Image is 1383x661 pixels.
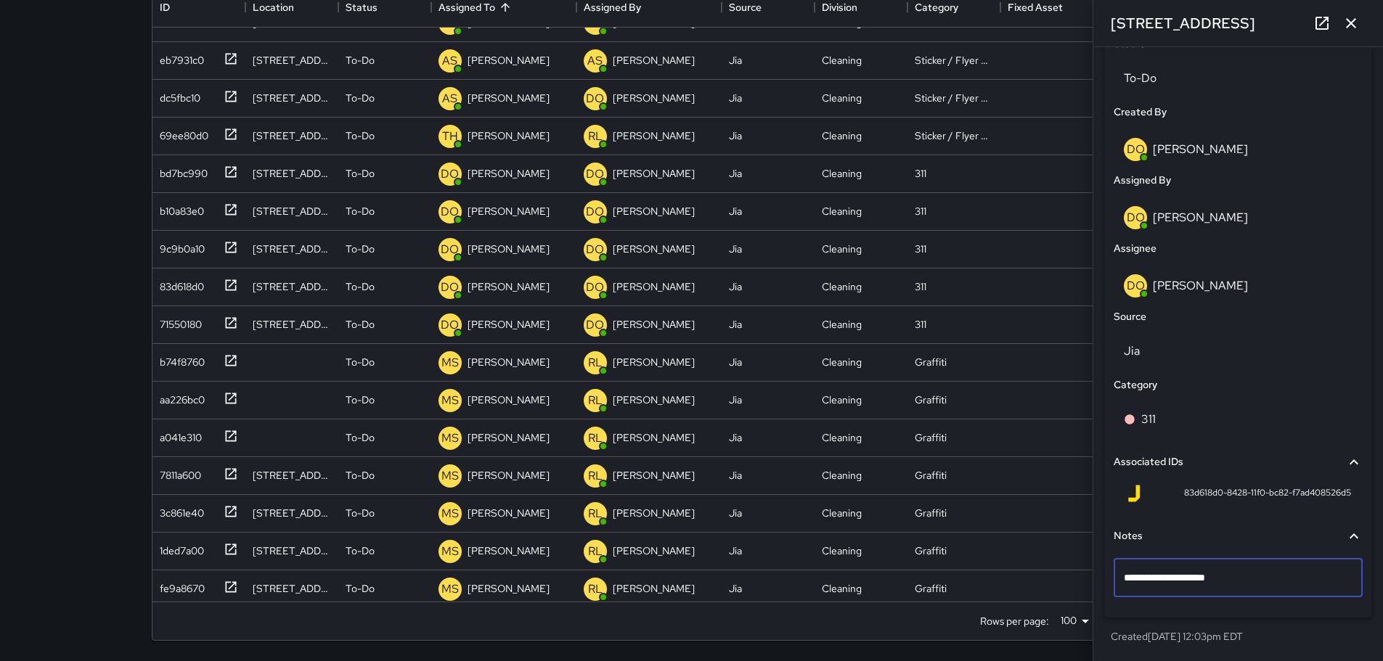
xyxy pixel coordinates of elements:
div: Jia [729,468,742,483]
p: MS [441,543,459,560]
div: Cleaning [822,166,862,181]
p: [PERSON_NAME] [468,393,550,407]
p: RL [588,580,603,598]
p: [PERSON_NAME] [613,166,695,181]
div: 1330 North Capitol Street Northwest [253,468,331,483]
div: Cleaning [822,91,862,105]
p: [PERSON_NAME] [613,204,695,218]
div: 250 K Street Northeast [253,166,331,181]
div: Cleaning [822,242,862,256]
div: Jia [729,581,742,596]
p: To-Do [346,355,375,369]
div: Cleaning [822,393,862,407]
div: 83d618d0 [154,274,204,294]
p: [PERSON_NAME] [613,393,695,407]
div: Jia [729,166,742,181]
div: Jia [729,393,742,407]
p: DO [441,241,459,258]
div: eb7931c0 [154,47,204,67]
div: 1005 3rd Street Northeast [253,317,331,332]
p: [PERSON_NAME] [468,430,550,445]
p: [PERSON_NAME] [613,581,695,596]
p: [PERSON_NAME] [468,317,550,332]
div: bd7bc990 [154,160,208,181]
div: Cleaning [822,581,862,596]
p: RL [588,430,603,447]
div: Graffiti [915,581,947,596]
p: MS [441,430,459,447]
div: Sticker / Flyer Removal [915,128,993,143]
p: To-Do [346,430,375,445]
p: DO [586,241,604,258]
p: AS [587,52,603,70]
div: fe9a8670 [154,575,205,596]
div: Jia [729,355,742,369]
p: [PERSON_NAME] [613,506,695,520]
p: DO [586,165,604,183]
div: 69ee80d0 [154,123,208,143]
p: DO [441,316,459,334]
div: 250 K Street Northeast [253,279,331,294]
p: [PERSON_NAME] [613,279,695,294]
div: Graffiti [915,543,947,558]
p: To-Do [346,242,375,256]
p: [PERSON_NAME] [613,317,695,332]
div: 311 [915,204,926,218]
div: Jia [729,53,742,67]
div: Jia [729,128,742,143]
div: 250 K Street Northeast [253,204,331,218]
p: To-Do [346,581,375,596]
div: 9c9b0a10 [154,236,205,256]
div: Cleaning [822,543,862,558]
p: [PERSON_NAME] [613,543,695,558]
p: [PERSON_NAME] [613,128,695,143]
p: To-Do [346,53,375,67]
p: DO [586,279,604,296]
p: RL [588,354,603,371]
p: To-Do [346,279,375,294]
p: [PERSON_NAME] [613,468,695,483]
p: To-Do [346,393,375,407]
div: Sticker / Flyer Removal [915,53,993,67]
div: Jia [729,279,742,294]
p: MS [441,467,459,485]
div: Graffiti [915,393,947,407]
p: [PERSON_NAME] [468,581,550,596]
div: 1430 North Capitol Street Northwest [253,543,331,558]
div: 1ded7a00 [154,538,204,558]
p: To-Do [346,317,375,332]
div: 311 [915,242,926,256]
div: Cleaning [822,279,862,294]
p: [PERSON_NAME] [613,242,695,256]
p: [PERSON_NAME] [613,355,695,369]
div: 3c861e40 [154,500,204,520]
div: Jia [729,91,742,105]
p: DO [586,203,604,221]
div: b10a83e0 [154,198,204,218]
p: Rows per page: [980,614,1049,628]
p: AS [442,90,457,107]
div: Graffiti [915,430,947,445]
p: [PERSON_NAME] [468,204,550,218]
p: DO [586,90,604,107]
div: 311 [915,166,926,181]
div: 100 [1055,610,1094,631]
p: TH [442,128,458,145]
p: DO [441,203,459,221]
div: Cleaning [822,128,862,143]
p: DO [441,279,459,296]
p: To-Do [346,91,375,105]
div: Cleaning [822,430,862,445]
p: [PERSON_NAME] [468,279,550,294]
div: 7811a600 [154,462,201,483]
p: [PERSON_NAME] [613,91,695,105]
p: MS [441,505,459,522]
div: 311 [915,279,926,294]
div: 1335 2nd Street Northeast [253,53,331,67]
p: DO [586,316,604,334]
p: [PERSON_NAME] [468,53,550,67]
p: MS [441,392,459,409]
p: To-Do [346,506,375,520]
div: Cleaning [822,53,862,67]
div: Sticker / Flyer Removal [915,91,993,105]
